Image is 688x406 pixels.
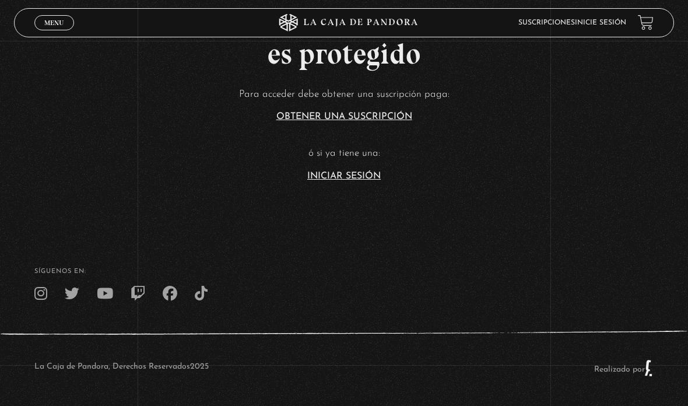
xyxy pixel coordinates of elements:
[41,29,68,37] span: Cerrar
[307,171,381,181] a: Iniciar Sesión
[638,15,654,30] a: View your shopping cart
[518,19,575,26] a: Suscripciones
[276,112,412,121] a: Obtener una suscripción
[44,19,64,26] span: Menu
[594,365,654,374] a: Realizado por
[34,268,654,275] h4: SÍguenos en:
[575,19,626,26] a: Inicie sesión
[34,359,209,377] p: La Caja de Pandora, Derechos Reservados 2025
